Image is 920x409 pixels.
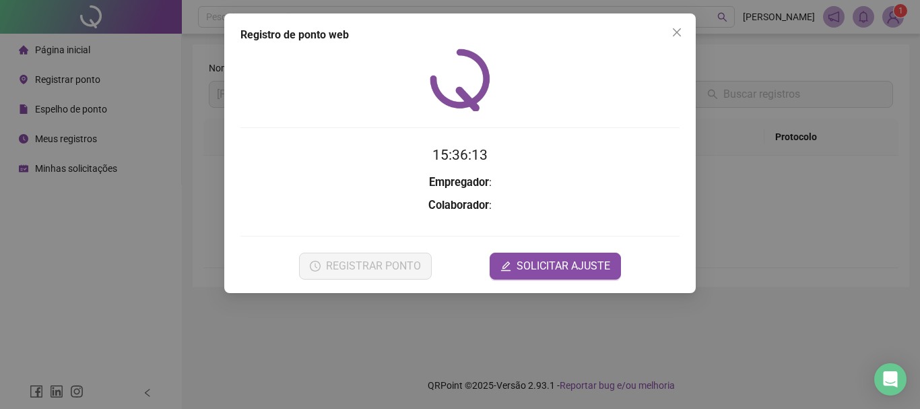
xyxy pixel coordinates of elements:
[490,253,621,280] button: editSOLICITAR AJUSTE
[240,27,680,43] div: Registro de ponto web
[671,27,682,38] span: close
[240,174,680,191] h3: :
[428,199,489,212] strong: Colaborador
[299,253,432,280] button: REGISTRAR PONTO
[517,258,610,274] span: SOLICITAR AJUSTE
[874,363,907,396] div: Open Intercom Messenger
[430,49,490,111] img: QRPoint
[240,197,680,214] h3: :
[432,147,488,163] time: 15:36:13
[500,261,511,272] span: edit
[666,22,688,43] button: Close
[429,176,489,189] strong: Empregador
